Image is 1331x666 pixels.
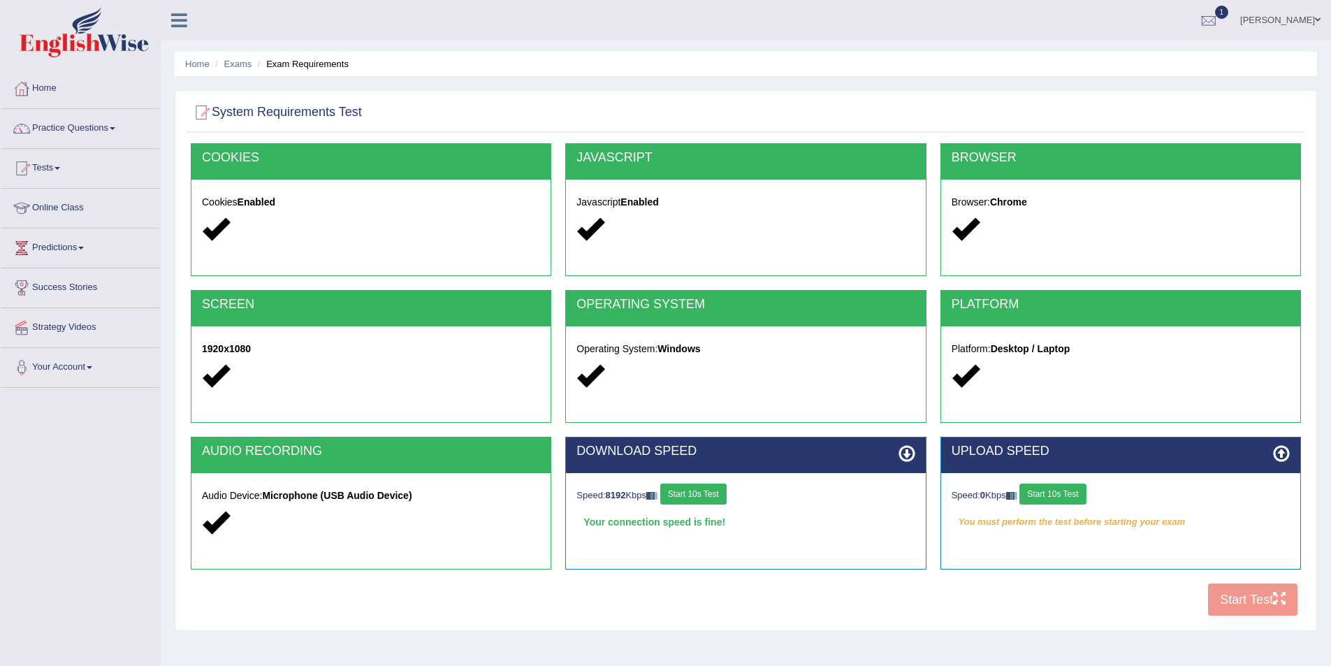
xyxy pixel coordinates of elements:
[202,197,540,208] h5: Cookies
[576,512,915,533] div: Your connection speed is fine!
[202,491,540,501] h5: Audio Device:
[1215,6,1229,19] span: 1
[238,196,275,208] strong: Enabled
[952,151,1290,165] h2: BROWSER
[1,308,160,343] a: Strategy Videos
[254,57,349,71] li: Exam Requirements
[202,343,251,354] strong: 1920x1080
[576,197,915,208] h5: Javascript
[952,484,1290,508] div: Speed: Kbps
[1,69,160,104] a: Home
[185,59,210,69] a: Home
[224,59,252,69] a: Exams
[1,348,160,383] a: Your Account
[576,151,915,165] h2: JAVASCRIPT
[952,298,1290,312] h2: PLATFORM
[991,343,1070,354] strong: Desktop / Laptop
[576,344,915,354] h5: Operating System:
[202,298,540,312] h2: SCREEN
[646,492,657,500] img: ajax-loader-fb-connection.gif
[980,490,985,500] strong: 0
[990,196,1027,208] strong: Chrome
[576,298,915,312] h2: OPERATING SYSTEM
[576,484,915,508] div: Speed: Kbps
[576,444,915,458] h2: DOWNLOAD SPEED
[620,196,658,208] strong: Enabled
[191,102,362,123] h2: System Requirements Test
[1,268,160,303] a: Success Stories
[1,109,160,144] a: Practice Questions
[1019,484,1086,505] button: Start 10s Test
[606,490,626,500] strong: 8192
[1,189,160,224] a: Online Class
[1,149,160,184] a: Tests
[1006,492,1017,500] img: ajax-loader-fb-connection.gif
[952,444,1290,458] h2: UPLOAD SPEED
[202,444,540,458] h2: AUDIO RECORDING
[952,197,1290,208] h5: Browser:
[262,490,412,501] strong: Microphone (USB Audio Device)
[952,512,1290,533] em: You must perform the test before starting your exam
[660,484,727,505] button: Start 10s Test
[202,151,540,165] h2: COOKIES
[1,229,160,263] a: Predictions
[657,343,700,354] strong: Windows
[952,344,1290,354] h5: Platform:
